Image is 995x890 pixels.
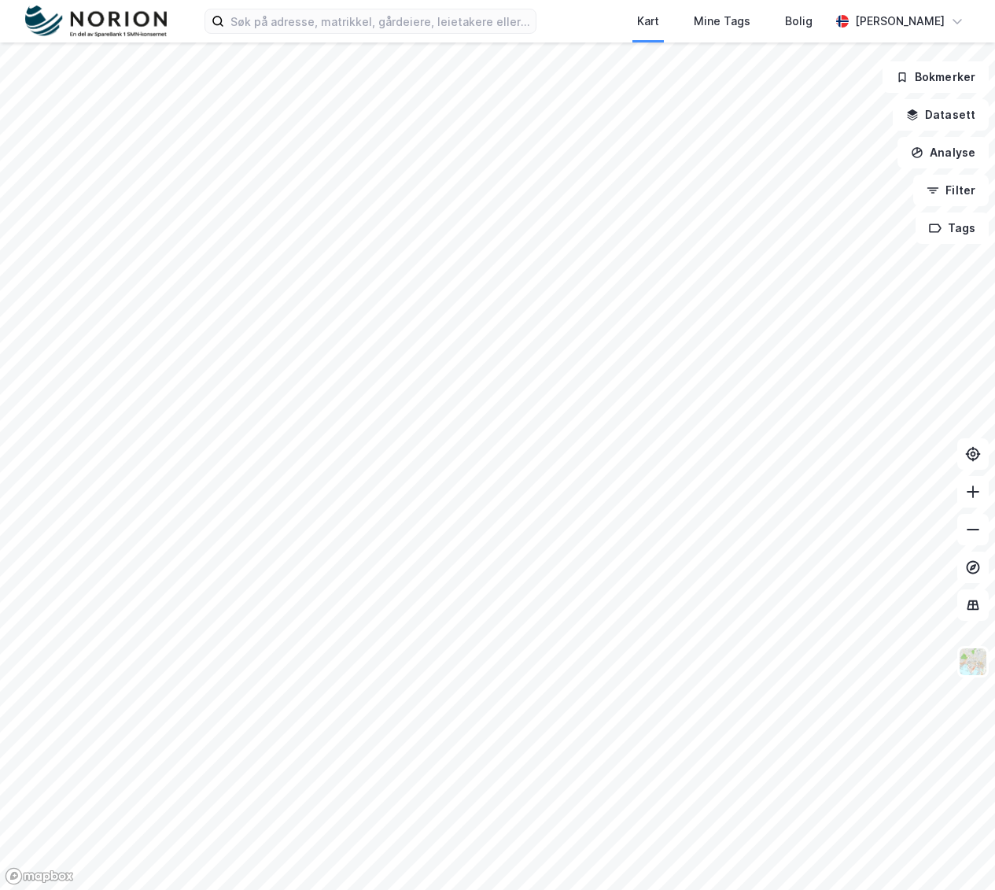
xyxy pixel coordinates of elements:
div: Mine Tags [694,12,750,31]
div: [PERSON_NAME] [855,12,945,31]
input: Søk på adresse, matrikkel, gårdeiere, leietakere eller personer [224,9,536,33]
div: Bolig [785,12,813,31]
iframe: Chat Widget [916,814,995,890]
img: norion-logo.80e7a08dc31c2e691866.png [25,6,167,38]
div: Kart [637,12,659,31]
